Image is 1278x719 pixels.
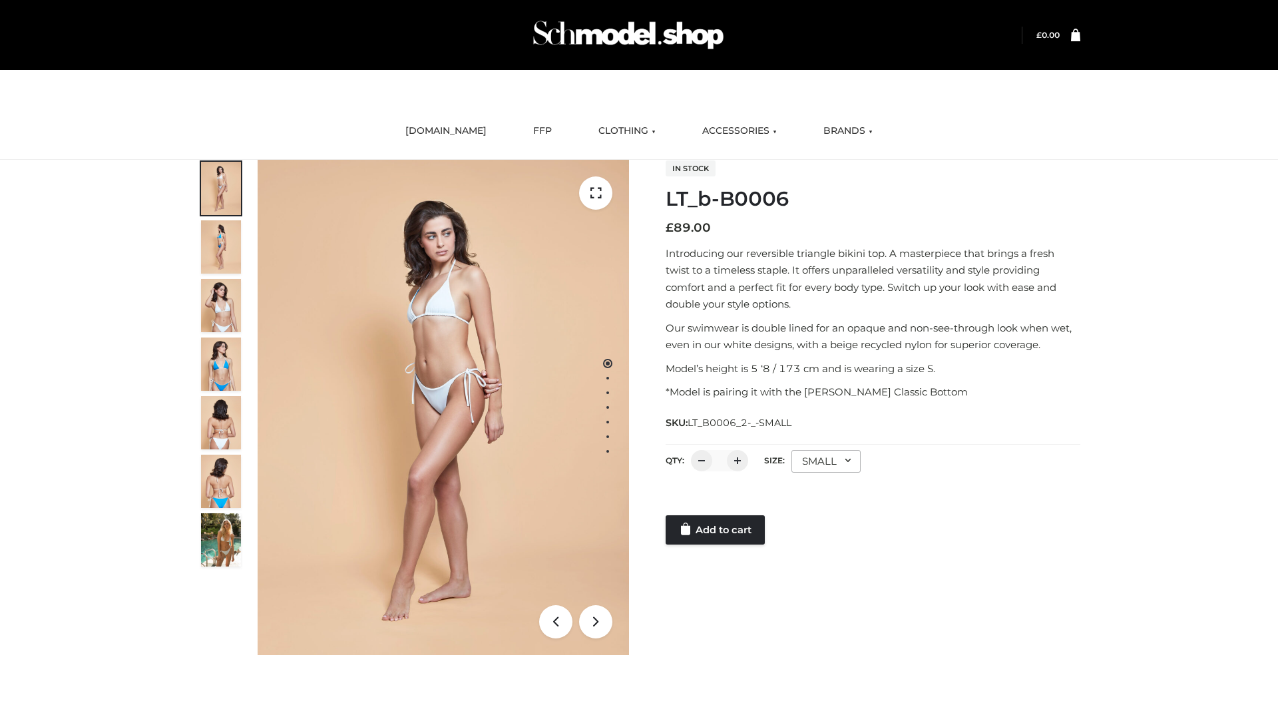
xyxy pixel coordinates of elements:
[666,515,765,545] a: Add to cart
[813,117,883,146] a: BRANDS
[395,117,497,146] a: [DOMAIN_NAME]
[1036,30,1060,40] bdi: 0.00
[666,245,1080,313] p: Introducing our reversible triangle bikini top. A masterpiece that brings a fresh twist to a time...
[588,117,666,146] a: CLOTHING
[201,279,241,332] img: ArielClassicBikiniTop_CloudNine_AzureSky_OW114ECO_3-scaled.jpg
[201,513,241,567] img: Arieltop_CloudNine_AzureSky2.jpg
[201,455,241,508] img: ArielClassicBikiniTop_CloudNine_AzureSky_OW114ECO_8-scaled.jpg
[688,417,791,429] span: LT_B0006_2-_-SMALL
[201,220,241,274] img: ArielClassicBikiniTop_CloudNine_AzureSky_OW114ECO_2-scaled.jpg
[666,220,674,235] span: £
[666,320,1080,354] p: Our swimwear is double lined for an opaque and non-see-through look when wet, even in our white d...
[201,338,241,391] img: ArielClassicBikiniTop_CloudNine_AzureSky_OW114ECO_4-scaled.jpg
[666,383,1080,401] p: *Model is pairing it with the [PERSON_NAME] Classic Bottom
[666,187,1080,211] h1: LT_b-B0006
[258,160,629,655] img: ArielClassicBikiniTop_CloudNine_AzureSky_OW114ECO_1
[666,415,793,431] span: SKU:
[201,162,241,215] img: ArielClassicBikiniTop_CloudNine_AzureSky_OW114ECO_1-scaled.jpg
[666,220,711,235] bdi: 89.00
[692,117,787,146] a: ACCESSORIES
[529,9,728,61] img: Schmodel Admin 964
[523,117,562,146] a: FFP
[666,360,1080,377] p: Model’s height is 5 ‘8 / 173 cm and is wearing a size S.
[791,450,861,473] div: SMALL
[1036,30,1060,40] a: £0.00
[666,160,716,176] span: In stock
[1036,30,1042,40] span: £
[666,455,684,465] label: QTY:
[201,396,241,449] img: ArielClassicBikiniTop_CloudNine_AzureSky_OW114ECO_7-scaled.jpg
[764,455,785,465] label: Size:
